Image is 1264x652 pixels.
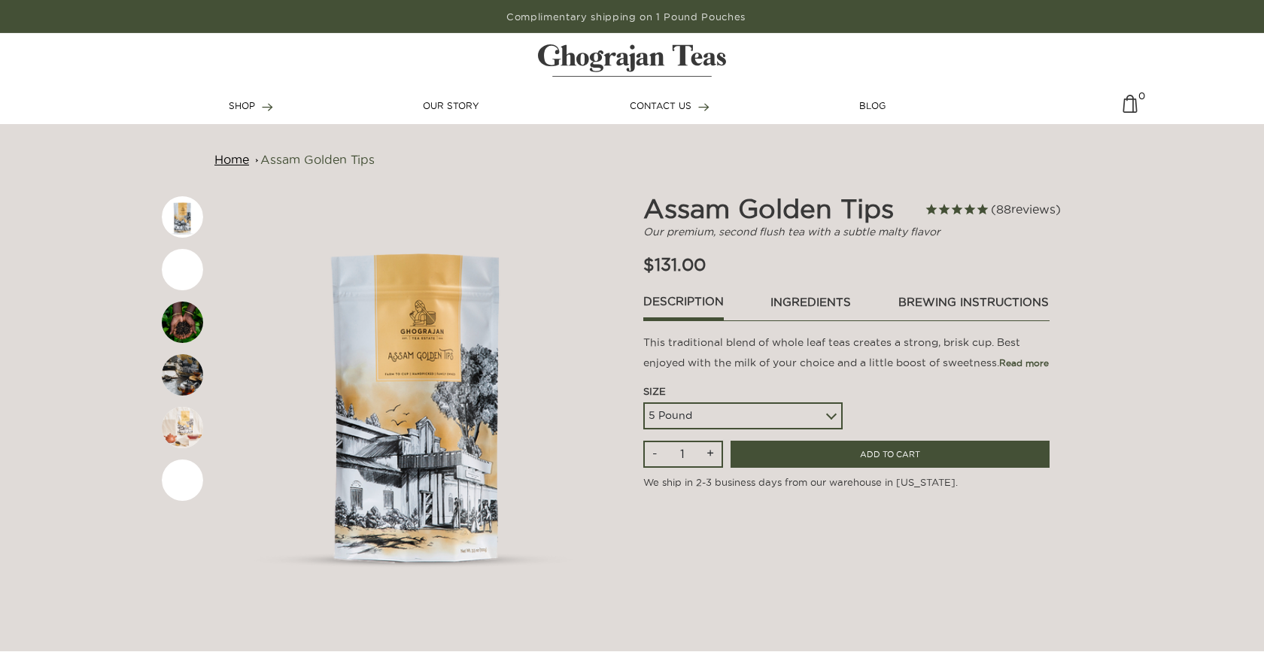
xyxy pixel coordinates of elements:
span: SHOP [229,101,255,111]
img: First slide [162,302,203,343]
input: ADD TO CART [731,441,1050,469]
img: First slide [162,407,203,448]
span: CONTACT US [630,101,691,111]
p: Our premium, second flush tea with a subtle malty flavor [643,224,1050,240]
a: brewing instructions [898,293,1050,319]
a: Assam Golden Tips [260,153,375,166]
a: 0 [1123,95,1138,124]
img: forward-arrow.svg [698,103,709,111]
img: First slide [214,193,621,599]
a: CONTACT US [630,99,709,113]
a: BLOG [859,99,886,113]
span: $131.00 [643,255,706,274]
a: Home [214,153,249,166]
span: 0 [1138,89,1145,96]
span: Rated 4.7 out of 5 stars [925,200,1061,220]
img: First slide [162,196,203,238]
h2: Assam Golden Tips [643,193,928,224]
span: reviews [1011,202,1056,216]
span: 88 reviews [991,202,1061,216]
img: cart-icon-matt.svg [1123,95,1138,124]
a: Description [643,293,724,322]
div: Size [643,384,843,399]
img: First slide [162,354,203,396]
img: logo-matt.svg [538,44,726,77]
a: SHOP [229,99,273,113]
img: forward-arrow.svg [262,103,273,111]
input: + [699,442,722,466]
span: Read more [999,358,1049,368]
input: - [645,442,665,466]
p: This traditional blend of whole leaf teas creates a strong, brisk cup. Best enjoyed with the milk... [643,332,1050,372]
p: We ship in 2-3 business days from our warehouse in [US_STATE]. [643,468,1050,490]
a: ingredients [770,293,852,319]
nav: breadcrumbs [214,150,1050,168]
input: Qty [669,442,695,465]
a: OUR STORY [423,99,479,113]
